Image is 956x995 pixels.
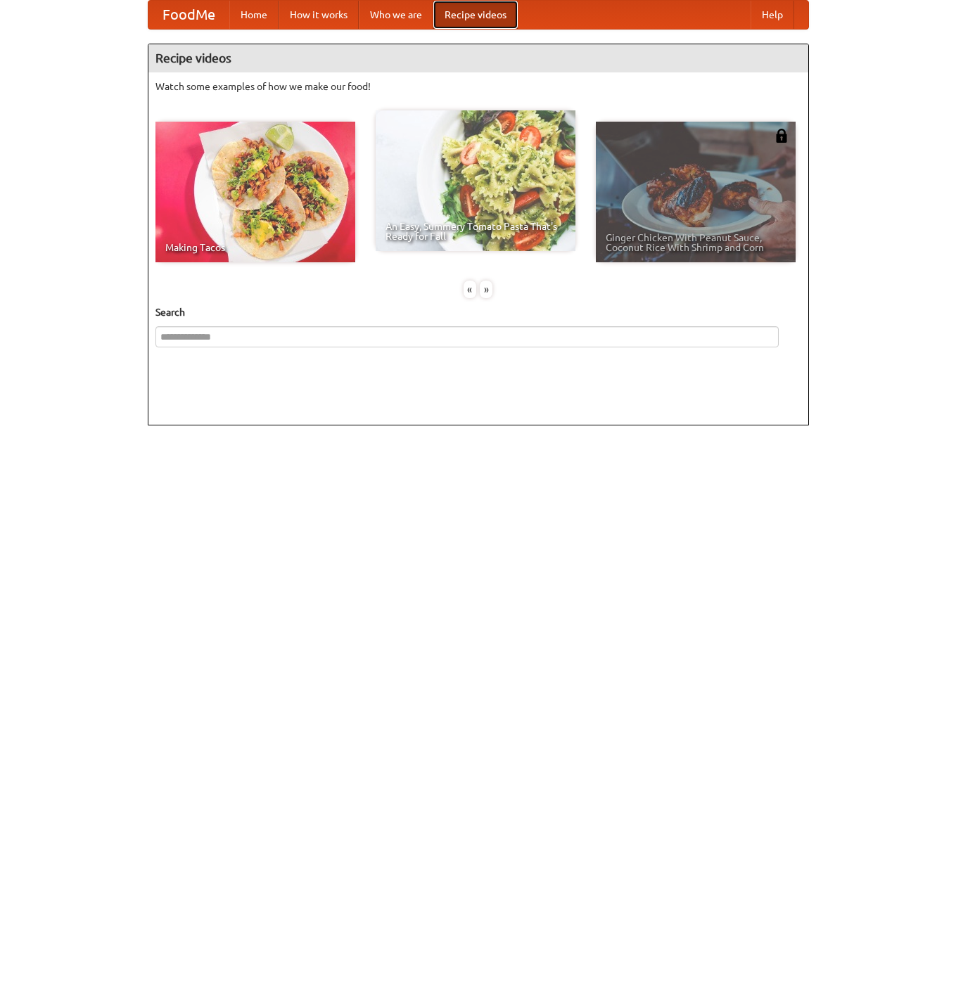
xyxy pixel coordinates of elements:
img: 483408.png [775,129,789,143]
span: Making Tacos [165,243,345,252]
a: Making Tacos [155,122,355,262]
a: Who we are [359,1,433,29]
span: An Easy, Summery Tomato Pasta That's Ready for Fall [385,222,566,241]
div: « [464,281,476,298]
h4: Recipe videos [148,44,808,72]
a: Home [229,1,279,29]
p: Watch some examples of how we make our food! [155,79,801,94]
div: » [480,281,492,298]
h5: Search [155,305,801,319]
a: How it works [279,1,359,29]
a: Help [751,1,794,29]
a: Recipe videos [433,1,518,29]
a: An Easy, Summery Tomato Pasta That's Ready for Fall [376,110,575,251]
a: FoodMe [148,1,229,29]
